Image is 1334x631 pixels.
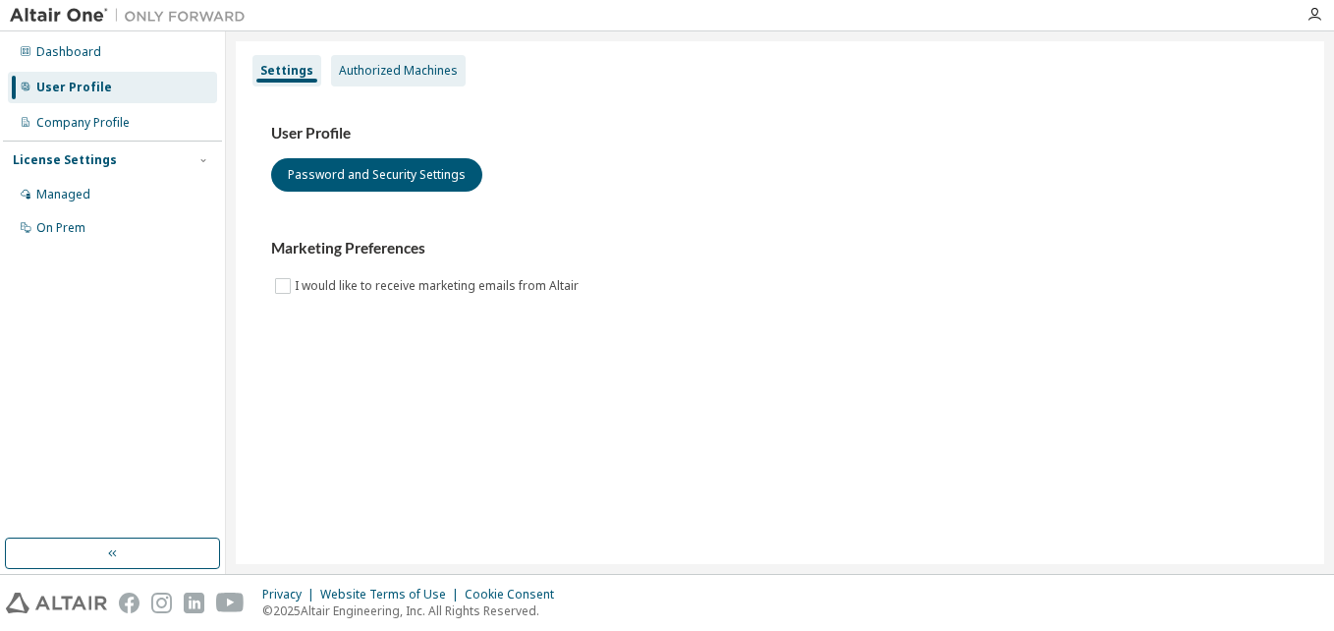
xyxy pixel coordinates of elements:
div: Dashboard [36,44,101,60]
p: © 2025 Altair Engineering, Inc. All Rights Reserved. [262,602,566,619]
div: Managed [36,187,90,202]
img: instagram.svg [151,593,172,613]
div: Authorized Machines [339,63,458,79]
div: Website Terms of Use [320,587,465,602]
div: User Profile [36,80,112,95]
button: Password and Security Settings [271,158,482,192]
img: facebook.svg [119,593,139,613]
h3: User Profile [271,124,1289,143]
h3: Marketing Preferences [271,239,1289,258]
img: Altair One [10,6,255,26]
div: Privacy [262,587,320,602]
div: Cookie Consent [465,587,566,602]
div: Company Profile [36,115,130,131]
div: On Prem [36,220,85,236]
img: linkedin.svg [184,593,204,613]
img: youtube.svg [216,593,245,613]
img: altair_logo.svg [6,593,107,613]
div: Settings [260,63,313,79]
div: License Settings [13,152,117,168]
label: I would like to receive marketing emails from Altair [295,274,583,298]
